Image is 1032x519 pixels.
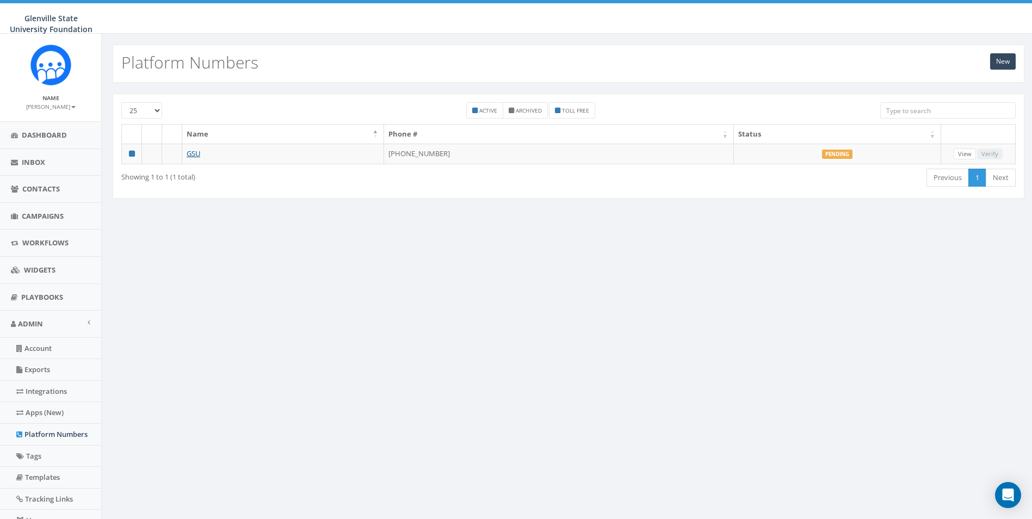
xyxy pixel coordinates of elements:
[954,149,976,160] a: View
[22,184,60,194] span: Contacts
[22,211,64,221] span: Campaigns
[18,319,43,329] span: Admin
[384,144,734,164] td: [PHONE_NUMBER]
[10,13,92,34] span: Glenville State University Foundation
[995,482,1021,508] div: Open Intercom Messenger
[734,125,941,144] th: Status: activate to sort column ascending
[479,107,497,114] small: Active
[516,107,542,114] small: Archived
[21,292,63,302] span: Playbooks
[562,107,589,114] small: Toll Free
[22,157,45,167] span: Inbox
[42,94,59,102] small: Name
[26,101,76,111] a: [PERSON_NAME]
[24,265,55,275] span: Widgets
[182,125,384,144] th: Name: activate to sort column descending
[22,238,69,248] span: Workflows
[22,130,67,140] span: Dashboard
[121,53,258,71] h2: Platform Numbers
[121,168,485,182] div: Showing 1 to 1 (1 total)
[990,53,1016,70] a: New
[926,169,969,187] a: Previous
[880,102,1016,119] input: Type to search
[384,125,734,144] th: Phone #: activate to sort column ascending
[187,149,200,158] a: GSU
[968,169,986,187] a: 1
[30,45,71,85] img: Rally_Corp_Icon.png
[822,150,852,159] label: Pending
[26,103,76,110] small: [PERSON_NAME]
[986,169,1016,187] a: Next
